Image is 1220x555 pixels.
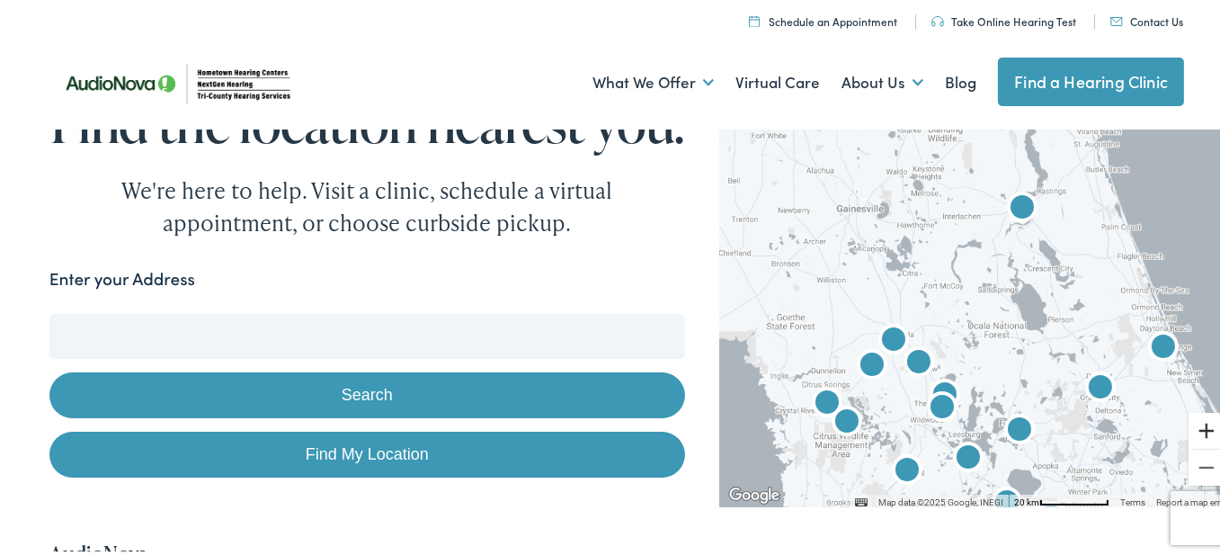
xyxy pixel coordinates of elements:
[897,340,940,383] div: AudioNova
[49,429,685,475] a: Find My Location
[947,435,990,479] div: AudioNova
[923,372,966,416] div: AudioNova
[985,480,1029,524] div: Tri-County Hearing Services by AudioNova
[1110,14,1123,23] img: utility icon
[1009,492,1115,505] button: Map Scale: 20 km per 74 pixels
[1120,495,1145,505] a: Terms
[49,370,685,416] button: Search
[749,11,897,26] a: Schedule an Appointment
[998,55,1184,103] a: Find a Hearing Clinic
[49,90,685,149] h1: Find the location nearest you.
[931,11,1076,26] a: Take Online Hearing Test
[825,399,868,443] div: Tri-County Hearing Services by AudioNova
[735,47,820,113] a: Virtual Care
[931,13,944,24] img: utility icon
[49,264,195,290] label: Enter your Address
[842,47,923,113] a: About Us
[749,13,760,24] img: utility icon
[79,172,655,237] div: We're here to help. Visit a clinic, schedule a virtual appointment, or choose curbside pickup.
[1014,495,1039,505] span: 20 km
[872,318,915,361] div: Tri-County Hearing Services by AudioNova
[878,495,1003,505] span: Map data ©2025 Google, INEGI
[1001,185,1044,228] div: NextGen Hearing by AudioNova
[763,301,786,324] button: Search
[770,502,813,545] div: Tri-County Hearing Services by AudioNova
[921,385,964,428] div: AudioNova
[998,407,1041,451] div: AudioNova
[1110,11,1183,26] a: Contact Us
[806,380,849,424] div: AudioNova
[725,481,784,505] img: Google
[1142,325,1185,368] div: Hometown Hearing by AudioNova
[855,494,868,506] button: Keyboard shortcuts
[725,481,784,505] a: Open this area in Google Maps (opens a new window)
[592,47,714,113] a: What We Offer
[886,448,929,491] div: AudioNova
[850,343,894,386] div: AudioNova
[49,311,685,356] input: Enter your address or zip code
[945,47,976,113] a: Blog
[1079,365,1122,408] div: AudioNova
